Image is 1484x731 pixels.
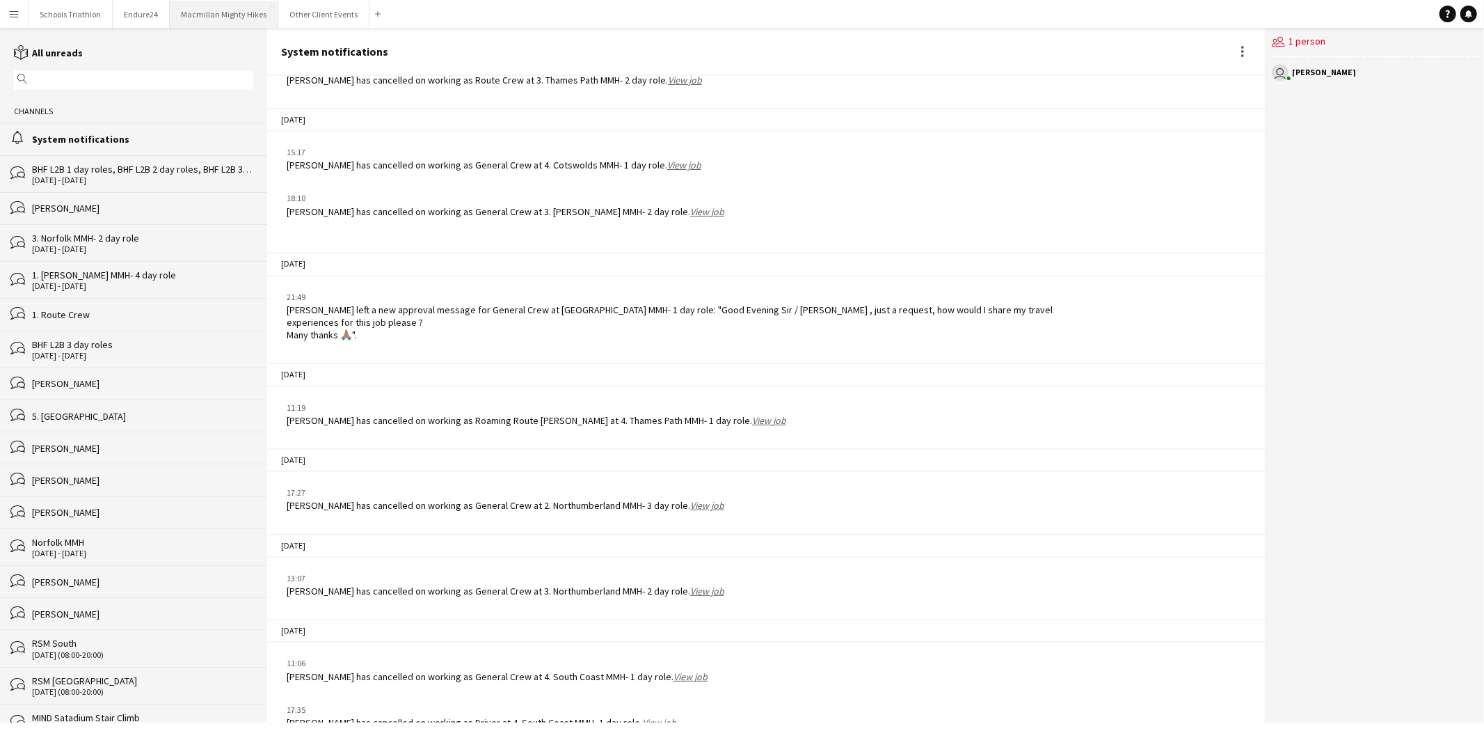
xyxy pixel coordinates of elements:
[287,414,786,427] div: [PERSON_NAME] has cancelled on working as Roaming Route [PERSON_NAME] at 4. Thames Path MMH- 1 da...
[32,232,253,244] div: 3. Norfolk MMH- 2 day role
[32,442,253,455] div: [PERSON_NAME]
[668,74,702,86] a: View job
[642,716,676,729] a: View job
[287,146,701,159] div: 15:17
[32,351,253,361] div: [DATE] - [DATE]
[32,536,253,549] div: Norfolk MMH
[287,585,724,597] div: [PERSON_NAME] has cancelled on working as General Crew at 3. Northumberland MMH- 2 day role.
[32,712,253,724] div: MIND Satadium Stair Climb
[667,159,701,171] a: View job
[1272,28,1477,57] div: 1 person
[287,704,676,716] div: 17:35
[14,47,83,59] a: All unreads
[287,670,708,683] div: [PERSON_NAME] has cancelled on working as General Crew at 4. South Coast MMH- 1 day role.
[32,377,253,390] div: [PERSON_NAME]
[287,487,724,499] div: 17:27
[267,108,1265,132] div: [DATE]
[267,534,1265,558] div: [DATE]
[287,205,724,218] div: [PERSON_NAME] has cancelled on working as General Crew at 3. [PERSON_NAME] MMH- 2 day role.
[32,675,253,687] div: RSM [GEOGRAPHIC_DATA]
[287,716,676,729] div: [PERSON_NAME] has cancelled on working as Driver at 4. South Coast MMH- 1 day role.
[267,363,1265,386] div: [DATE]
[287,74,702,86] div: [PERSON_NAME] has cancelled on working as Route Crew at 3. Thames Path MMH- 2 day role.
[267,448,1265,472] div: [DATE]
[690,585,724,597] a: View job
[170,1,278,28] button: Macmillan Mighty Hikes
[287,291,1079,304] div: 21:49
[32,549,253,558] div: [DATE] - [DATE]
[32,506,253,519] div: [PERSON_NAME]
[1292,68,1356,77] div: [PERSON_NAME]
[113,1,170,28] button: Endure24
[267,619,1265,643] div: [DATE]
[32,175,253,185] div: [DATE] - [DATE]
[267,252,1265,276] div: [DATE]
[690,499,724,512] a: View job
[287,572,724,585] div: 13:07
[32,608,253,620] div: [PERSON_NAME]
[287,159,701,171] div: [PERSON_NAME] has cancelled on working as General Crew at 4. Cotswolds MMH- 1 day role.
[32,133,253,146] div: System notifications
[32,338,253,351] div: BHF L2B 3 day roles
[281,45,388,58] div: System notifications
[32,269,253,281] div: 1. [PERSON_NAME] MMH- 4 day role
[32,281,253,291] div: [DATE] - [DATE]
[287,304,1079,342] div: [PERSON_NAME] left a new approval message for General Crew at [GEOGRAPHIC_DATA] MMH- 1 day role: ...
[32,650,253,660] div: [DATE] (08:00-20:00)
[32,244,253,254] div: [DATE] - [DATE]
[29,1,113,28] button: Schools Triathlon
[287,402,786,414] div: 11:19
[32,202,253,214] div: [PERSON_NAME]
[32,163,253,175] div: BHF L2B 1 day roles, BHF L2B 2 day roles, BHF L2B 3 day roles, BHF L2B 4 day role, BHF L2B 5 day ...
[287,499,724,512] div: [PERSON_NAME] has cancelled on working as General Crew at 2. Northumberland MMH- 3 day role.
[690,205,724,218] a: View job
[278,1,369,28] button: Other Client Events
[32,576,253,588] div: [PERSON_NAME]
[32,637,253,650] div: RSM South
[752,414,786,427] a: View job
[32,687,253,697] div: [DATE] (08:00-20:00)
[32,474,253,487] div: [PERSON_NAME]
[287,192,724,205] div: 18:10
[32,308,253,321] div: 1. Route Crew
[32,410,253,423] div: 5. [GEOGRAPHIC_DATA]
[673,670,708,683] a: View job
[287,657,708,670] div: 11:06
